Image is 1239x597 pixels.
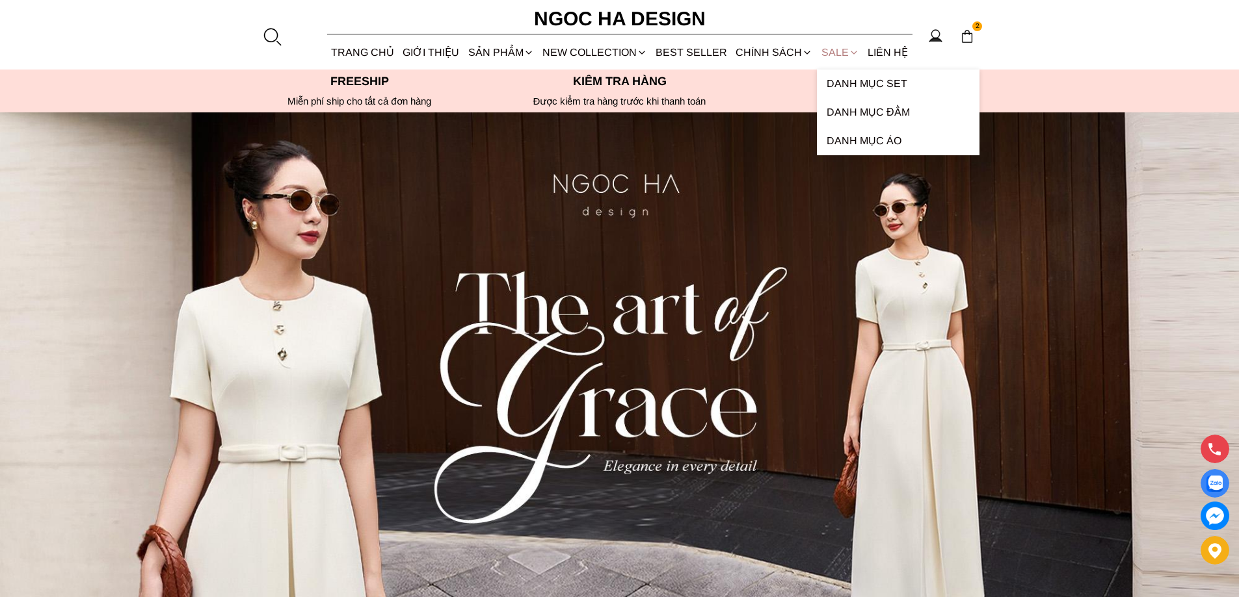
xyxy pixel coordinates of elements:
[972,21,983,32] span: 2
[960,29,974,44] img: img-CART-ICON-ksit0nf1
[230,75,490,88] p: Freeship
[490,95,750,107] p: Được kiểm tra hàng trước khi thanh toán
[817,35,863,70] a: SALE
[538,35,651,70] a: NEW COLLECTION
[750,95,1010,107] h6: Độc quyền tại website
[522,3,717,34] a: Ngoc Ha Design
[652,35,732,70] a: BEST SELLER
[573,75,667,88] font: Kiểm tra hàng
[1206,476,1223,492] img: Display image
[817,98,979,127] a: Danh Mục Đầm
[230,95,490,107] div: Miễn phí ship cho tất cả đơn hàng
[817,70,979,98] a: Danh Mục Set
[327,35,399,70] a: TRANG CHỦ
[1201,502,1229,530] a: messenger
[464,35,538,70] div: SẢN PHẨM
[399,35,464,70] a: GIỚI THIỆU
[863,35,912,70] a: LIÊN HỆ
[817,127,979,155] a: Danh Mục Áo
[750,75,1010,88] p: Hotline:
[732,35,817,70] div: Chính sách
[1201,469,1229,498] a: Display image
